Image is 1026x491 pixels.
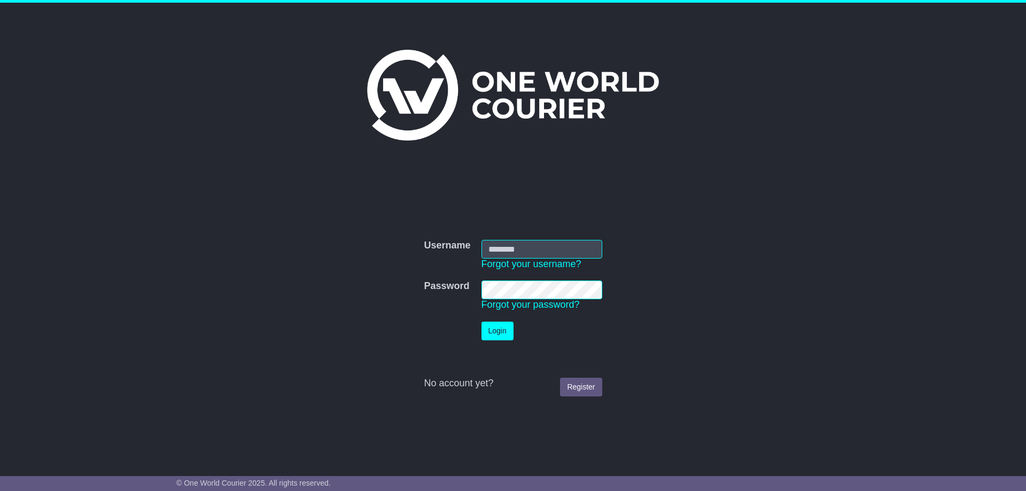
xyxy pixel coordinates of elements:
img: One World [367,50,659,141]
label: Username [424,240,470,252]
a: Register [560,378,602,396]
button: Login [481,322,514,340]
a: Forgot your password? [481,299,580,310]
span: © One World Courier 2025. All rights reserved. [176,479,331,487]
a: Forgot your username? [481,259,581,269]
label: Password [424,280,469,292]
div: No account yet? [424,378,602,389]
